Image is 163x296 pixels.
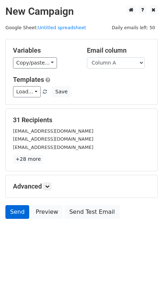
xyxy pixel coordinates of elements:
a: Copy/paste... [13,57,57,69]
a: Untitled spreadsheet [38,25,86,30]
a: Load... [13,86,41,97]
h5: 31 Recipients [13,116,150,124]
a: Templates [13,76,44,83]
small: Google Sheet: [5,25,86,30]
small: [EMAIL_ADDRESS][DOMAIN_NAME] [13,128,93,134]
small: [EMAIL_ADDRESS][DOMAIN_NAME] [13,136,93,142]
a: Daily emails left: 50 [109,25,158,30]
iframe: Chat Widget [127,261,163,296]
span: Daily emails left: 50 [109,24,158,32]
a: +28 more [13,155,43,164]
a: Send Test Email [65,205,119,219]
h5: Advanced [13,182,150,190]
a: Preview [31,205,63,219]
small: [EMAIL_ADDRESS][DOMAIN_NAME] [13,145,93,150]
button: Save [52,86,71,97]
h2: New Campaign [5,5,158,18]
h5: Variables [13,47,76,54]
h5: Email column [87,47,150,54]
a: Send [5,205,29,219]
